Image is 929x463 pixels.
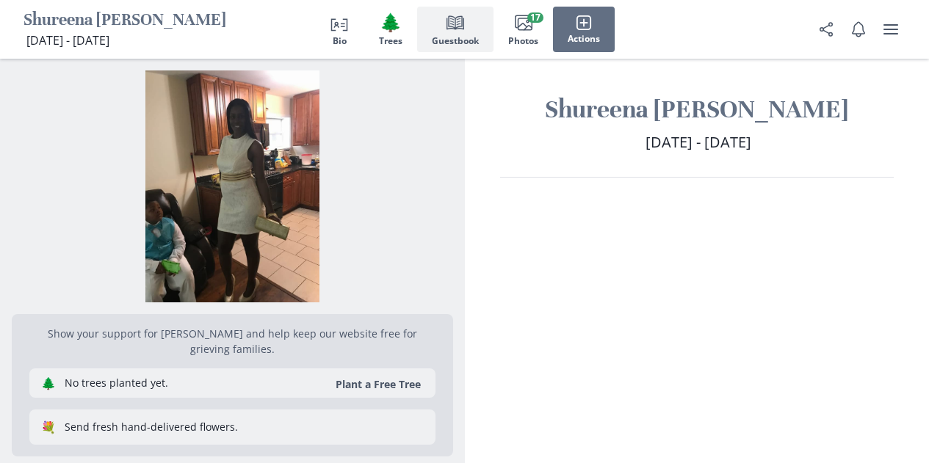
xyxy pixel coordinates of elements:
button: Plant a Free Tree [327,377,430,391]
span: Actions [568,34,600,44]
span: Photos [508,36,538,46]
button: Actions [553,7,615,52]
span: Bio [333,36,347,46]
img: Photo of Shureena [12,70,453,302]
span: [DATE] - [DATE] [26,32,109,48]
span: Guestbook [432,36,479,46]
span: 17 [527,12,543,23]
button: Guestbook [417,7,494,52]
button: Trees [364,7,417,52]
span: Trees [379,36,402,46]
div: Show portrait image options [12,59,453,302]
h1: Shureena [PERSON_NAME] [24,10,226,32]
button: Share Obituary [811,15,841,44]
button: Photos [494,7,553,52]
p: Show your support for [PERSON_NAME] and help keep our website free for grieving families. [29,326,435,357]
button: user menu [876,15,905,44]
button: Notifications [844,15,873,44]
span: [DATE] - [DATE] [646,132,751,152]
h1: Shureena [PERSON_NAME] [500,94,894,125]
span: Tree [380,12,402,33]
button: Bio [314,7,364,52]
